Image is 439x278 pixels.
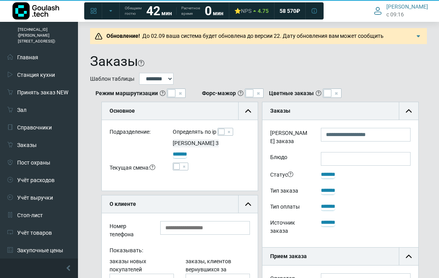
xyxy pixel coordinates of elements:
b: О клиенте [110,201,136,207]
div: Показывать: [104,245,256,257]
img: Предупреждение [95,32,103,40]
b: Заказы [270,108,290,114]
span: 4.75 [258,7,269,14]
b: Режим маршрутизации [96,89,158,97]
span: Обещаем гостю [125,5,142,16]
a: ⭐NPS 4.75 [230,4,273,18]
b: Основное [110,108,135,114]
img: Подробнее [414,32,422,40]
div: Текущая смена: [104,163,167,175]
span: NPS [241,8,251,14]
img: collapse [245,201,251,207]
span: ₽ [296,7,300,14]
label: Шаблон таблицы [90,75,135,83]
label: Определять по ip [173,128,216,136]
span: Расчетное время [181,5,200,16]
b: Прием заказа [270,253,307,259]
label: [PERSON_NAME] заказа [264,128,315,148]
img: Логотип компании Goulash.tech [12,2,59,19]
span: мин [213,10,223,16]
div: Источник заказа [264,218,315,238]
img: collapse [406,253,412,259]
img: collapse [245,108,251,114]
div: ⭐ [234,7,251,14]
span: 58 570 [280,7,296,14]
h1: Заказы [90,53,138,70]
span: [PERSON_NAME] 3 [173,140,219,146]
span: c 09:16 [386,11,404,19]
div: Номер телефона [104,221,154,241]
span: До 02.09 ваша система будет обновлена до версии 22. Дату обновления вам может сообщить поддержка.... [104,33,384,47]
img: collapse [406,108,412,114]
b: Цветные заказы [269,89,314,97]
div: Статус [264,170,315,182]
b: Форс-мажор [202,89,236,97]
div: Тип оплаты [264,202,315,214]
label: Блюдо [264,152,315,166]
a: 58 570 ₽ [275,4,305,18]
div: Подразделение: [104,128,167,139]
button: [PERSON_NAME] c 09:16 [369,2,433,20]
div: Тип заказа [264,186,315,198]
strong: 0 [205,4,212,18]
a: Обещаем гостю 42 мин Расчетное время 0 мин [120,4,228,18]
span: [PERSON_NAME] [386,3,428,10]
span: мин [161,10,172,16]
b: Обновление! [106,33,140,39]
strong: 42 [146,4,160,18]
